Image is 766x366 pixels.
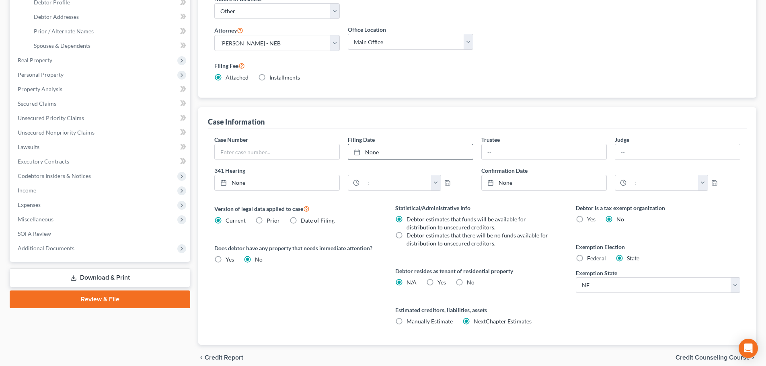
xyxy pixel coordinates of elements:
label: Filing Fee [214,61,740,70]
input: Enter case number... [215,144,339,159]
input: -- : -- [626,175,698,190]
span: Yes [226,256,234,263]
span: Unsecured Nonpriority Claims [18,129,94,136]
span: Federal [587,255,606,262]
span: Debtor estimates that there will be no funds available for distribution to unsecured creditors. [407,232,548,247]
span: Yes [437,279,446,286]
a: Secured Claims [11,96,190,111]
div: Case Information [208,117,265,127]
a: Spouses & Dependents [27,39,190,53]
a: Debtor Addresses [27,10,190,24]
input: -- [482,144,606,159]
button: chevron_left Credit Report [198,354,243,361]
span: Expenses [18,201,41,208]
a: Unsecured Nonpriority Claims [11,125,190,140]
span: Spouses & Dependents [34,42,90,49]
span: Installments [269,74,300,81]
span: Executory Contracts [18,158,69,165]
label: Exemption Election [576,243,740,251]
span: Unsecured Priority Claims [18,115,84,121]
a: Property Analysis [11,82,190,96]
label: Version of legal data applied to case [214,204,379,213]
a: None [482,175,606,190]
span: Miscellaneous [18,216,53,223]
label: Estimated creditors, liabilities, assets [395,306,560,314]
span: SOFA Review [18,230,51,237]
span: Prior [267,217,280,224]
label: Filing Date [348,135,375,144]
i: chevron_left [198,354,205,361]
a: Lawsuits [11,140,190,154]
span: Real Property [18,57,52,63]
label: Debtor resides as tenant of residential property [395,267,560,275]
a: None [348,144,473,159]
input: -- [615,144,740,159]
span: Prior / Alternate Names [34,28,94,35]
label: Exemption State [576,269,617,277]
label: Does debtor have any property that needs immediate attention? [214,244,379,252]
a: None [215,175,339,190]
a: Executory Contracts [11,154,190,169]
span: Codebtors Insiders & Notices [18,172,91,179]
label: Attorney [214,25,243,35]
span: Current [226,217,246,224]
span: Attached [226,74,248,81]
label: Statistical/Administrative Info [395,204,560,212]
a: Download & Print [10,268,190,287]
label: Debtor is a tax exempt organization [576,204,740,212]
span: Credit Report [205,354,243,361]
a: SOFA Review [11,227,190,241]
label: Case Number [214,135,248,144]
span: Date of Filing [301,217,335,224]
span: Manually Estimate [407,318,453,325]
label: Judge [615,135,629,144]
span: Secured Claims [18,100,56,107]
span: Debtor Addresses [34,13,79,20]
a: Unsecured Priority Claims [11,111,190,125]
label: Trustee [481,135,500,144]
span: Debtor estimates that funds will be available for distribution to unsecured creditors. [407,216,526,231]
span: Additional Documents [18,245,74,251]
button: Credit Counseling Course chevron_right [676,354,756,361]
input: -- : -- [359,175,431,190]
span: No [255,256,263,263]
div: Open Intercom Messenger [739,339,758,358]
span: Property Analysis [18,86,62,92]
span: No [616,216,624,223]
label: Confirmation Date [477,166,744,175]
span: No [467,279,474,286]
span: State [627,255,639,262]
span: Lawsuits [18,143,39,150]
span: Credit Counseling Course [676,354,750,361]
span: NextChapter Estimates [474,318,532,325]
span: Personal Property [18,71,64,78]
a: Prior / Alternate Names [27,24,190,39]
span: Yes [587,216,596,223]
span: Income [18,187,36,194]
a: Review & File [10,290,190,308]
label: Office Location [348,25,386,34]
span: N/A [407,279,417,286]
label: 341 Hearing [210,166,477,175]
